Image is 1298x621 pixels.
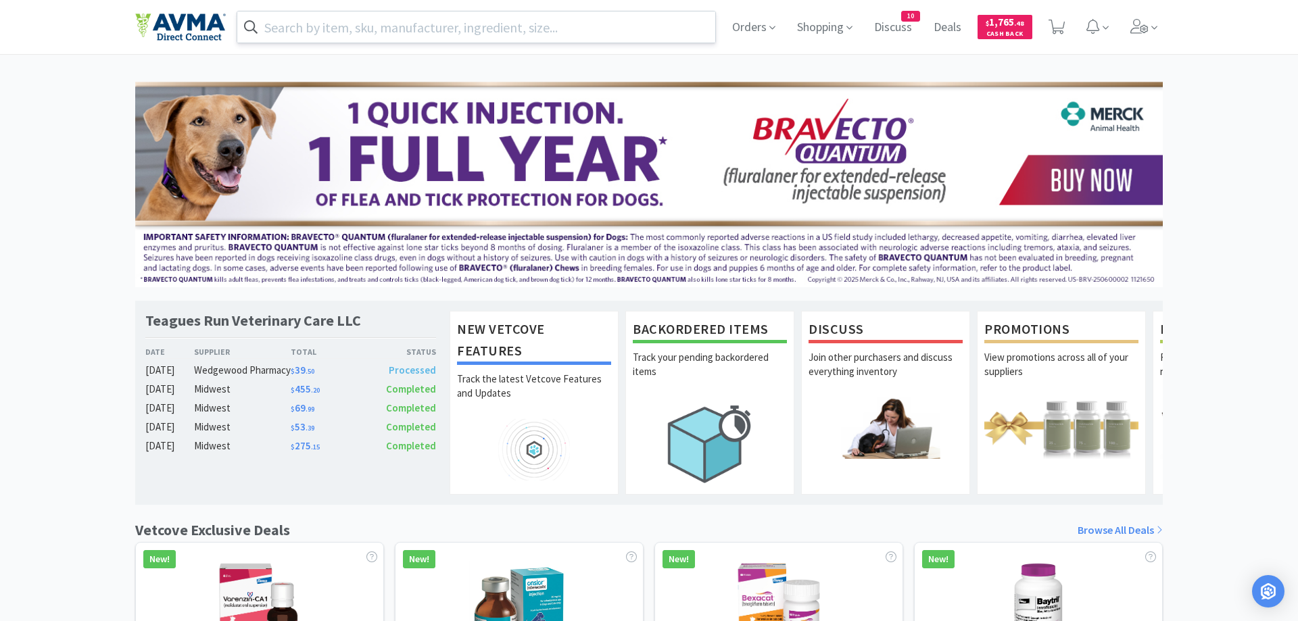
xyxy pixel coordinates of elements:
span: 53 [291,420,314,433]
span: 10 [902,11,919,21]
input: Search by item, sku, manufacturer, ingredient, size... [237,11,715,43]
div: Wedgewood Pharmacy [194,362,291,378]
span: $ [291,443,295,451]
span: 455 [291,382,320,395]
img: e4e33dab9f054f5782a47901c742baa9_102.png [135,13,226,41]
span: $ [291,424,295,432]
img: hero_feature_roadmap.png [457,419,611,480]
div: [DATE] [145,381,194,397]
h1: Discuss [809,318,963,343]
h1: Promotions [984,318,1138,343]
div: [DATE] [145,438,194,454]
div: [DATE] [145,419,194,435]
span: $ [291,367,295,376]
p: Join other purchasers and discuss everything inventory [809,350,963,397]
div: Midwest [194,381,291,397]
h1: Backordered Items [633,318,787,343]
span: . 50 [306,367,314,376]
img: 3ffb5edee65b4d9ab6d7b0afa510b01f.jpg [135,82,1163,287]
a: [DATE]Wedgewood Pharmacy$39.50Processed [145,362,436,378]
a: [DATE]Midwest$69.99Completed [145,400,436,416]
img: hero_discuss.png [809,397,963,459]
a: [DATE]Midwest$53.39Completed [145,419,436,435]
a: [DATE]Midwest$455.20Completed [145,381,436,397]
a: Backordered ItemsTrack your pending backordered items [625,311,794,495]
a: Discuss10 [869,22,917,34]
span: . 99 [306,405,314,414]
a: New Vetcove FeaturesTrack the latest Vetcove Features and Updates [450,311,619,495]
div: Midwest [194,419,291,435]
p: View promotions across all of your suppliers [984,350,1138,397]
span: . 39 [306,424,314,432]
p: Track the latest Vetcove Features and Updates [457,372,611,419]
span: Completed [386,382,436,395]
span: Completed [386,401,436,414]
div: Midwest [194,438,291,454]
a: [DATE]Midwest$275.15Completed [145,438,436,454]
a: DiscussJoin other purchasers and discuss everything inventory [801,311,970,495]
p: Track your pending backordered items [633,350,787,397]
span: Cash Back [986,30,1024,39]
span: $ [986,19,989,28]
div: Status [363,345,436,358]
a: Browse All Deals [1078,522,1163,539]
a: $1,765.48Cash Back [978,9,1032,45]
span: $ [291,405,295,414]
span: . 20 [311,386,320,395]
div: Supplier [194,345,291,358]
div: [DATE] [145,362,194,378]
h1: Vetcove Exclusive Deals [135,518,290,542]
span: . 48 [1014,19,1024,28]
span: 69 [291,401,314,414]
div: Midwest [194,400,291,416]
h1: New Vetcove Features [457,318,611,365]
span: 1,765 [986,16,1024,28]
span: $ [291,386,295,395]
span: Processed [389,364,436,376]
img: hero_backorders.png [633,397,787,490]
span: Completed [386,420,436,433]
a: Deals [928,22,967,34]
a: PromotionsView promotions across all of your suppliers [977,311,1146,495]
span: Completed [386,439,436,452]
span: 39 [291,364,314,376]
div: Open Intercom Messenger [1252,575,1284,607]
div: [DATE] [145,400,194,416]
span: 275 [291,439,320,452]
img: hero_promotions.png [984,397,1138,459]
div: Date [145,345,194,358]
span: . 15 [311,443,320,451]
div: Total [291,345,364,358]
h1: Teagues Run Veterinary Care LLC [145,311,361,330]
